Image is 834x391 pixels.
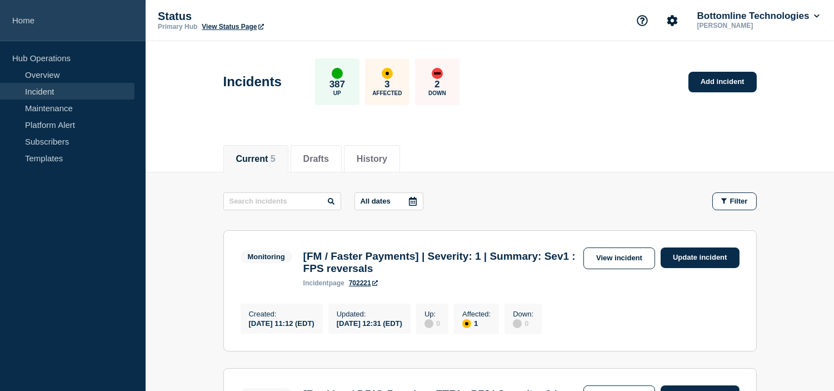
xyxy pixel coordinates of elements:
[271,154,276,164] span: 5
[730,197,748,205] span: Filter
[372,90,402,96] p: Affected
[513,318,533,328] div: 0
[462,319,471,328] div: affected
[382,68,393,79] div: affected
[432,68,443,79] div: down
[712,192,757,210] button: Filter
[223,74,282,90] h1: Incidents
[361,197,391,205] p: All dates
[661,248,740,268] a: Update incident
[425,310,440,318] p: Up :
[303,250,578,275] h3: [FM / Faster Payments] | Severity: 1 | Summary: Sev1 : FPS reversals
[428,90,446,96] p: Down
[337,318,402,328] div: [DATE] 12:31 (EDT)
[695,22,811,29] p: [PERSON_NAME]
[249,310,314,318] p: Created :
[583,248,655,269] a: View incident
[241,250,292,263] span: Monitoring
[349,279,378,287] a: 702221
[688,72,757,92] a: Add incident
[158,10,380,23] p: Status
[249,318,314,328] div: [DATE] 11:12 (EDT)
[303,279,329,287] span: incident
[337,310,402,318] p: Updated :
[303,154,329,164] button: Drafts
[384,79,389,90] p: 3
[333,90,341,96] p: Up
[329,79,345,90] p: 387
[661,9,684,32] button: Account settings
[513,310,533,318] p: Down :
[631,9,654,32] button: Support
[158,23,197,31] p: Primary Hub
[223,192,341,210] input: Search incidents
[303,279,344,287] p: page
[435,79,440,90] p: 2
[354,192,423,210] button: All dates
[357,154,387,164] button: History
[236,154,276,164] button: Current 5
[332,68,343,79] div: up
[425,319,433,328] div: disabled
[202,23,263,31] a: View Status Page
[513,319,522,328] div: disabled
[462,310,491,318] p: Affected :
[425,318,440,328] div: 0
[695,11,822,22] button: Bottomline Technologies
[462,318,491,328] div: 1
